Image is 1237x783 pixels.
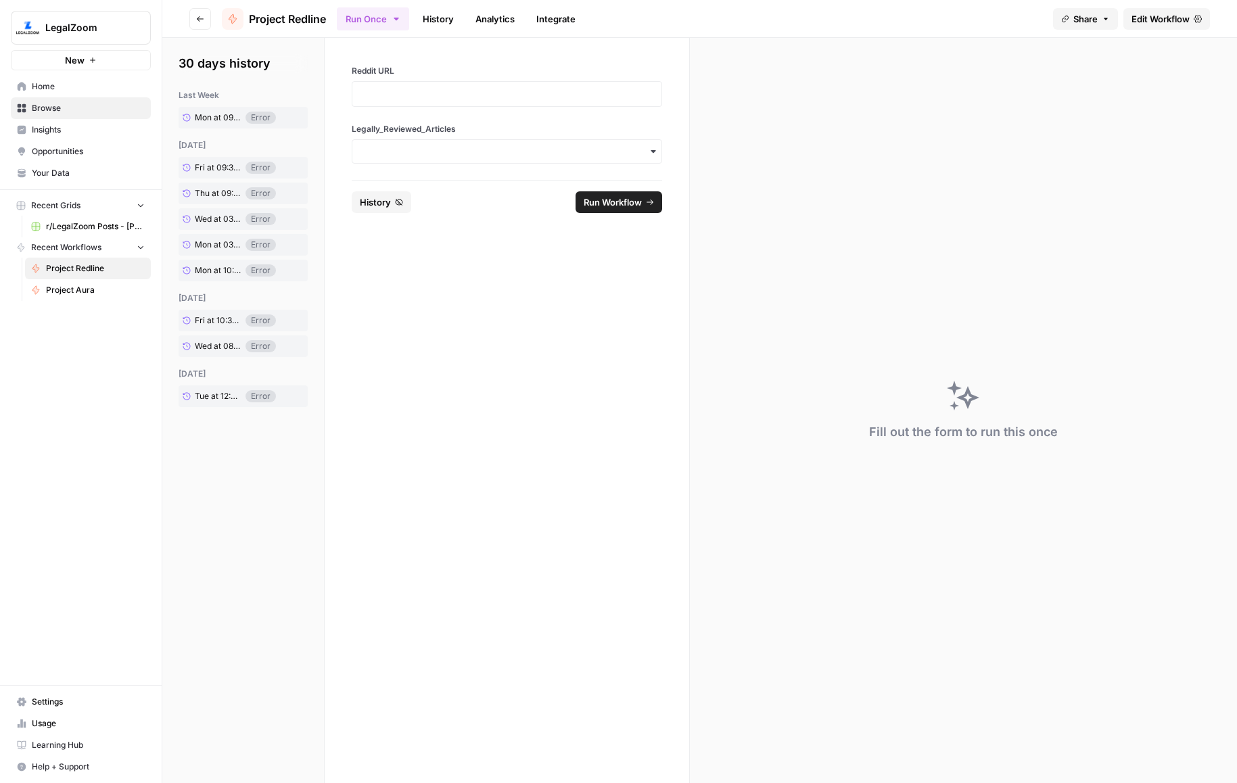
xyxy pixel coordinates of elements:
span: LegalZoom [45,21,127,34]
div: Error [246,187,276,199]
span: Project Redline [249,11,326,27]
span: Wed at 03:45 PM [195,213,241,225]
label: Legally_Reviewed_Articles [352,123,662,135]
div: Error [246,340,276,352]
h2: 30 days history [179,54,308,73]
a: Your Data [11,162,151,184]
div: [DATE] [179,139,308,151]
a: Settings [11,691,151,713]
div: Error [246,264,276,277]
button: New [11,50,151,70]
span: Usage [32,717,145,730]
button: Help + Support [11,756,151,778]
a: Integrate [528,8,584,30]
a: Browse [11,97,151,119]
a: r/LegalZoom Posts - [PERSON_NAME] [25,216,151,237]
a: Analytics [467,8,523,30]
span: Wed at 08:23 AM [195,340,241,352]
a: Home [11,76,151,97]
button: Run Once [337,7,409,30]
span: New [65,53,85,67]
span: Project Redline [46,262,145,275]
span: Your Data [32,167,145,179]
div: [DATE] [179,292,308,304]
span: Share [1073,12,1098,26]
a: Wed at 03:45 PM [179,209,246,229]
span: Mon at 03:02 PM [195,239,241,251]
div: Fill out the form to run this once [869,423,1058,442]
span: Fri at 10:39 AM [195,314,241,327]
span: Home [32,80,145,93]
span: Fri at 09:38 AM [195,162,241,174]
div: Error [246,314,276,327]
span: Edit Workflow [1131,12,1190,26]
img: LegalZoom Logo [16,16,40,40]
a: Fri at 09:38 AM [179,158,246,178]
span: History [360,195,391,209]
a: Project Redline [25,258,151,279]
div: Error [246,390,276,402]
span: Tue at 12:54 PM [195,390,241,402]
button: Recent Grids [11,195,151,216]
div: Error [246,239,276,251]
div: Error [246,162,276,174]
a: Tue at 12:54 PM [179,386,246,406]
button: Share [1053,8,1118,30]
a: Fri at 10:39 AM [179,310,246,331]
span: Mon at 10:38 AM [195,264,241,277]
a: Edit Workflow [1123,8,1210,30]
div: Error [246,112,276,124]
span: Help + Support [32,761,145,773]
span: Recent Grids [31,199,80,212]
a: Project Aura [25,279,151,301]
button: History [352,191,411,213]
a: Mon at 09:48 AM [179,108,246,128]
a: History [415,8,462,30]
button: Recent Workflows [11,237,151,258]
span: Browse [32,102,145,114]
span: Opportunities [32,145,145,158]
a: Learning Hub [11,734,151,756]
div: last week [179,89,308,101]
label: Reddit URL [352,65,662,77]
a: Thu at 09:36 AM [179,183,246,204]
span: Recent Workflows [31,241,101,254]
a: Opportunities [11,141,151,162]
button: Workspace: LegalZoom [11,11,151,45]
a: Usage [11,713,151,734]
a: Wed at 08:23 AM [179,336,246,356]
span: Project Aura [46,284,145,296]
span: Thu at 09:36 AM [195,187,241,199]
a: Project Redline [222,8,326,30]
span: r/LegalZoom Posts - [PERSON_NAME] [46,220,145,233]
span: Insights [32,124,145,136]
span: Settings [32,696,145,708]
span: Mon at 09:48 AM [195,112,241,124]
a: Mon at 03:02 PM [179,235,246,255]
a: Insights [11,119,151,141]
span: Run Workflow [584,195,642,209]
div: [DATE] [179,368,308,380]
div: Error [246,213,276,225]
a: Mon at 10:38 AM [179,260,246,281]
span: Learning Hub [32,739,145,751]
button: Run Workflow [576,191,662,213]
